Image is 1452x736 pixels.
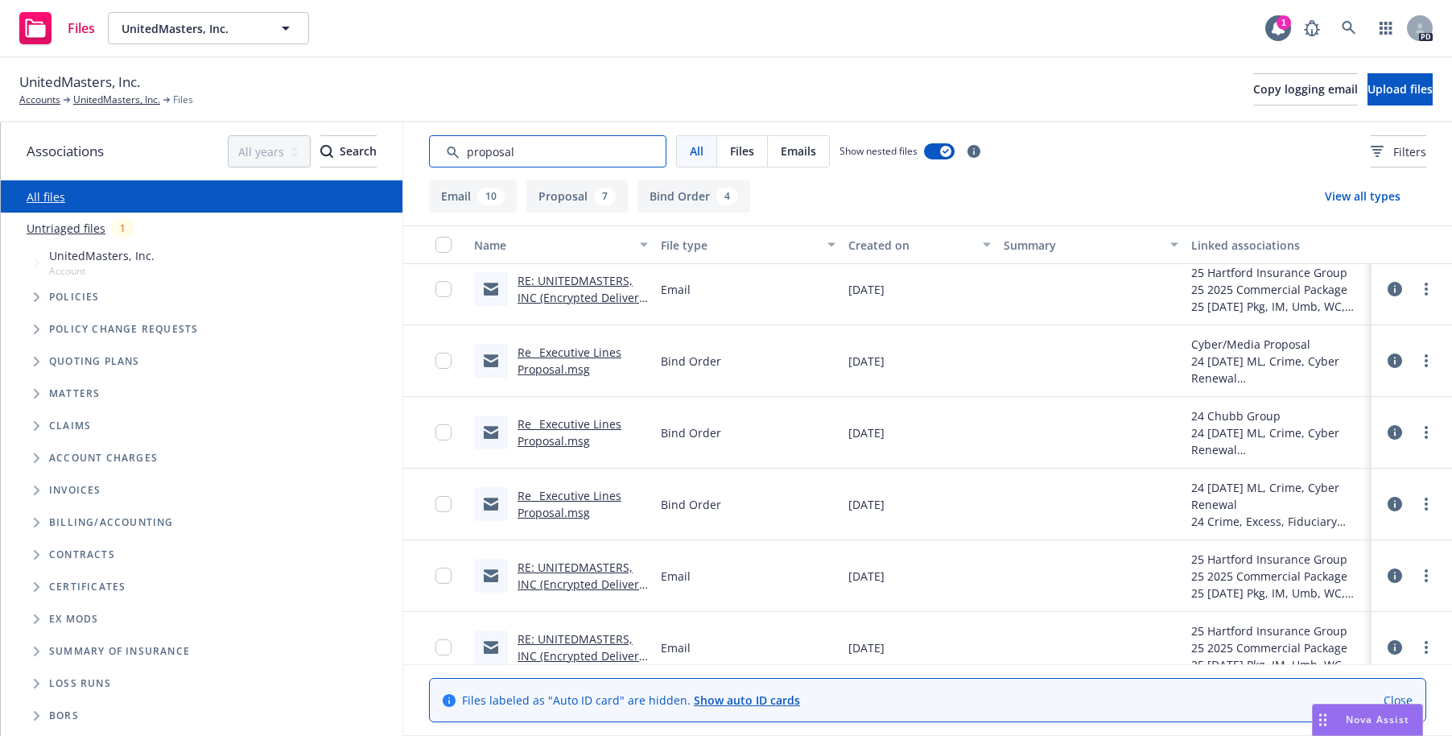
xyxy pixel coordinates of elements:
[435,281,452,297] input: Toggle Row Selected
[108,12,309,44] button: UnitedMasters, Inc.
[1346,713,1409,726] span: Nova Assist
[49,247,155,264] span: UnitedMasters, Inc.
[1191,639,1365,656] div: 25 2025 Commercial Package
[49,421,91,431] span: Claims
[1191,424,1365,458] div: 24 [DATE] ML, Crime, Cyber Renewal
[173,93,193,107] span: Files
[1417,279,1436,299] a: more
[49,518,174,527] span: Billing/Accounting
[49,550,115,560] span: Contracts
[122,20,261,37] span: UnitedMasters, Inc.
[1371,143,1426,160] span: Filters
[1191,353,1365,387] div: 24 [DATE] ML, Crime, Cyber Renewal
[848,639,885,656] span: [DATE]
[1191,568,1365,585] div: 25 2025 Commercial Package
[848,281,885,298] span: [DATE]
[435,496,452,512] input: Toggle Row Selected
[49,292,100,302] span: Policies
[27,220,105,237] a: Untriaged files
[997,225,1184,264] button: Summary
[27,189,65,205] a: All files
[1,244,402,507] div: Tree Example
[848,496,885,513] span: [DATE]
[429,135,666,167] input: Search by keyword...
[435,639,452,655] input: Toggle Row Selected
[1191,513,1365,530] div: 24 Crime, Excess, Fiduciary Liability, Directors and Officers, Employment Practices Liability, Cy...
[27,141,104,162] span: Associations
[690,143,703,159] span: All
[1333,12,1365,44] a: Search
[848,424,885,441] span: [DATE]
[518,273,648,390] a: RE: UNITEDMASTERS, INC (Encrypted Delivery) 8/1/2025-2026 Package, DICE, WC, UMB renewal proposal...
[320,135,377,167] button: SearchSearch
[1191,407,1365,424] div: 24 Chubb Group
[637,180,750,213] button: Bind Order
[694,693,800,708] a: Show auto ID cards
[1299,180,1426,213] button: View all types
[19,72,140,93] span: UnitedMasters, Inc.
[1370,12,1402,44] a: Switch app
[661,281,691,298] span: Email
[49,679,111,688] span: Loss Runs
[661,639,691,656] span: Email
[462,692,800,709] span: Files labeled as "Auto ID card" are hidden.
[1371,135,1426,167] button: Filters
[661,424,721,441] span: Bind Order
[839,144,918,158] span: Show nested files
[1191,264,1365,281] div: 25 Hartford Insurance Group
[1191,585,1365,602] div: 25 [DATE] Pkg, IM, Umb, WC, Cyber & Crime Renewal
[526,180,628,213] button: Proposal
[49,264,155,278] span: Account
[848,353,885,370] span: [DATE]
[468,225,654,264] button: Name
[842,225,998,264] button: Created on
[49,647,190,656] span: Summary of insurance
[320,136,377,167] div: Search
[49,614,98,624] span: Ex Mods
[661,237,817,254] div: File type
[49,389,100,399] span: Matters
[730,143,754,159] span: Files
[1191,479,1365,513] div: 24 [DATE] ML, Crime, Cyber Renewal
[781,143,816,159] span: Emails
[1417,494,1436,514] a: more
[1312,704,1423,736] button: Nova Assist
[320,145,333,158] svg: Search
[848,568,885,585] span: [DATE]
[1191,551,1365,568] div: 25 Hartford Insurance Group
[518,416,621,449] a: Re_ Executive Lines Proposal.msg
[435,568,452,584] input: Toggle Row Selected
[1191,336,1365,353] div: Cyber/Media Proposal
[661,496,721,513] span: Bind Order
[661,353,721,370] span: Bind Order
[1367,81,1433,97] span: Upload files
[19,93,60,107] a: Accounts
[477,188,505,205] div: 10
[1,507,402,732] div: Folder Tree Example
[1417,566,1436,585] a: more
[518,345,621,377] a: Re_ Executive Lines Proposal.msg
[68,22,95,35] span: Files
[429,180,517,213] button: Email
[1253,81,1358,97] span: Copy logging email
[49,325,198,334] span: Policy change requests
[435,424,452,440] input: Toggle Row Selected
[73,93,160,107] a: UnitedMasters, Inc.
[1191,281,1365,298] div: 25 2025 Commercial Package
[1417,351,1436,370] a: more
[49,711,79,721] span: BORs
[1367,73,1433,105] button: Upload files
[518,560,648,693] a: RE: UNITEDMASTERS, INC (Encrypted Delivery) 8/1/2025-2026 Package, DICE, WC, UMB renewal proposal...
[13,6,101,51] a: Files
[49,357,140,366] span: Quoting plans
[1296,12,1328,44] a: Report a Bug
[112,219,134,238] div: 1
[594,188,616,205] div: 7
[1191,622,1365,639] div: 25 Hartford Insurance Group
[518,488,621,520] a: Re_ Executive Lines Proposal.msg
[435,237,452,253] input: Select all
[49,453,158,463] span: Account charges
[1191,656,1365,673] div: 25 [DATE] Pkg, IM, Umb, WC, Cyber & Crime Renewal
[1191,298,1365,315] div: 25 [DATE] Pkg, IM, Umb, WC, Cyber & Crime Renewal
[1253,73,1358,105] button: Copy logging email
